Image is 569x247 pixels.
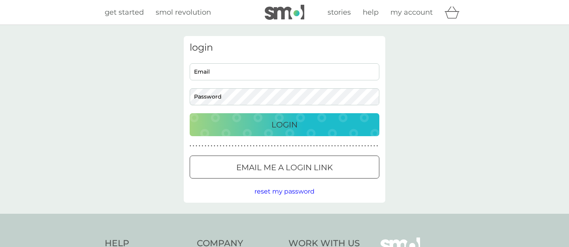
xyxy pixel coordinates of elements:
p: ● [256,144,258,148]
p: ● [238,144,239,148]
p: ● [343,144,345,148]
p: ● [334,144,336,148]
div: basket [445,4,464,20]
p: ● [262,144,264,148]
p: ● [229,144,230,148]
p: ● [316,144,318,148]
p: ● [277,144,279,148]
button: Email me a login link [190,156,379,179]
p: ● [190,144,191,148]
p: ● [373,144,375,148]
p: ● [313,144,315,148]
p: ● [364,144,366,148]
p: ● [232,144,234,148]
p: ● [337,144,339,148]
p: ● [292,144,294,148]
p: ● [295,144,297,148]
p: ● [367,144,369,148]
p: ● [307,144,309,148]
p: Email me a login link [236,161,333,174]
span: smol revolution [156,8,211,17]
span: get started [105,8,144,17]
p: ● [358,144,360,148]
p: ● [244,144,245,148]
a: get started [105,7,144,18]
p: ● [250,144,252,148]
p: ● [319,144,321,148]
p: ● [325,144,327,148]
p: ● [274,144,276,148]
p: ● [196,144,197,148]
p: ● [286,144,288,148]
p: ● [289,144,291,148]
p: ● [271,144,273,148]
p: ● [322,144,324,148]
p: ● [331,144,333,148]
a: smol revolution [156,7,211,18]
a: help [363,7,379,18]
p: ● [193,144,194,148]
p: ● [355,144,357,148]
p: ● [235,144,236,148]
span: help [363,8,379,17]
p: ● [199,144,200,148]
span: stories [328,8,351,17]
p: ● [214,144,215,148]
span: reset my password [254,188,315,195]
a: stories [328,7,351,18]
p: ● [217,144,219,148]
p: ● [377,144,378,148]
p: ● [347,144,348,148]
p: ● [226,144,228,148]
button: reset my password [254,186,315,197]
p: ● [253,144,254,148]
p: ● [241,144,243,148]
p: Login [271,118,298,131]
p: ● [301,144,303,148]
p: ● [362,144,363,148]
p: ● [268,144,269,148]
p: ● [220,144,221,148]
p: ● [340,144,342,148]
p: ● [280,144,282,148]
p: ● [371,144,372,148]
img: smol [265,5,304,20]
p: ● [208,144,209,148]
p: ● [304,144,306,148]
p: ● [283,144,284,148]
h3: login [190,42,379,53]
p: ● [328,144,330,148]
p: ● [205,144,206,148]
p: ● [265,144,267,148]
button: Login [190,113,379,136]
p: ● [298,144,300,148]
p: ● [202,144,203,148]
a: my account [390,7,433,18]
p: ● [259,144,260,148]
p: ● [349,144,351,148]
p: ● [223,144,224,148]
p: ● [310,144,312,148]
p: ● [211,144,212,148]
p: ● [247,144,249,148]
p: ● [352,144,354,148]
span: my account [390,8,433,17]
